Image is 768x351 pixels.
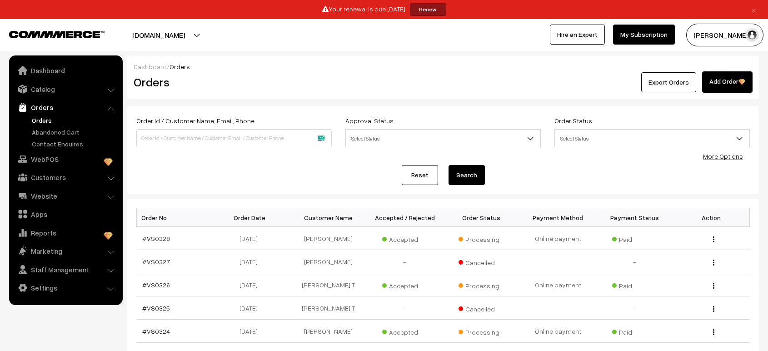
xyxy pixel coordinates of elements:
span: Cancelled [459,256,504,267]
a: #VS0325 [142,304,170,312]
td: [PERSON_NAME] [290,320,367,343]
span: Accepted [382,325,428,337]
h2: Orders [134,75,331,89]
label: Approval Status [345,116,394,125]
img: Menu [713,283,714,289]
th: Order No [137,208,214,227]
a: Catalog [11,81,120,97]
img: Menu [713,329,714,335]
a: Contact Enquires [30,139,120,149]
td: - [366,250,443,273]
button: Search [449,165,485,185]
a: Apps [11,206,120,222]
label: Order Status [554,116,592,125]
img: COMMMERCE [9,31,105,38]
td: - [596,296,673,320]
td: [DATE] [213,320,290,343]
a: Customers [11,169,120,186]
div: / [134,62,753,71]
label: Order Id / Customer Name, Email, Phone [136,116,254,125]
span: Cancelled [459,302,504,314]
td: Online payment [520,273,597,296]
a: Add Order [702,71,753,93]
span: Select Status [346,130,540,146]
th: Accepted / Rejected [366,208,443,227]
td: [PERSON_NAME] T [290,296,367,320]
button: [DOMAIN_NAME] [100,24,217,46]
a: Reset [402,165,438,185]
td: - [366,296,443,320]
span: Accepted [382,232,428,244]
td: [PERSON_NAME] [290,227,367,250]
td: - [596,250,673,273]
td: [DATE] [213,273,290,296]
span: Processing [459,279,504,291]
th: Order Status [443,208,520,227]
a: Orders [30,115,120,125]
th: Customer Name [290,208,367,227]
img: user [745,28,759,42]
a: Reports [11,225,120,241]
td: [PERSON_NAME] T [290,273,367,296]
button: [PERSON_NAME] [686,24,763,46]
span: Orders [170,63,190,70]
img: Menu [713,306,714,312]
a: Marketing [11,243,120,259]
span: Paid [612,279,658,291]
a: Dashboard [11,62,120,79]
span: Accepted [382,279,428,291]
img: Menu [713,236,714,242]
a: My Subscription [613,25,675,45]
a: Website [11,188,120,204]
span: Select Status [554,129,750,147]
span: Processing [459,232,504,244]
div: Your renewal is due [DATE] [3,3,765,16]
th: Order Date [213,208,290,227]
a: #VS0328 [142,235,170,242]
span: Paid [612,232,658,244]
a: Staff Management [11,261,120,278]
td: Online payment [520,320,597,343]
a: Abandoned Cart [30,127,120,137]
td: [DATE] [213,227,290,250]
a: #VS0326 [142,281,170,289]
a: Dashboard [134,63,167,70]
td: [DATE] [213,296,290,320]
span: Select Status [555,130,749,146]
span: Paid [612,325,658,337]
a: #VS0324 [142,327,170,335]
img: Menu [713,260,714,266]
th: Action [673,208,750,227]
a: Settings [11,280,120,296]
a: #VS0327 [142,258,170,266]
th: Payment Status [596,208,673,227]
input: Order Id / Customer Name / Customer Email / Customer Phone [136,129,332,147]
a: Renew [410,3,446,16]
th: Payment Method [520,208,597,227]
a: WebPOS [11,151,120,167]
a: More Options [703,152,743,160]
td: Online payment [520,227,597,250]
a: COMMMERCE [9,28,89,39]
a: × [748,4,760,15]
td: [DATE] [213,250,290,273]
button: Export Orders [641,72,696,92]
span: Processing [459,325,504,337]
a: Orders [11,99,120,115]
span: Select Status [345,129,541,147]
td: [PERSON_NAME] [290,250,367,273]
a: Hire an Expert [550,25,605,45]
